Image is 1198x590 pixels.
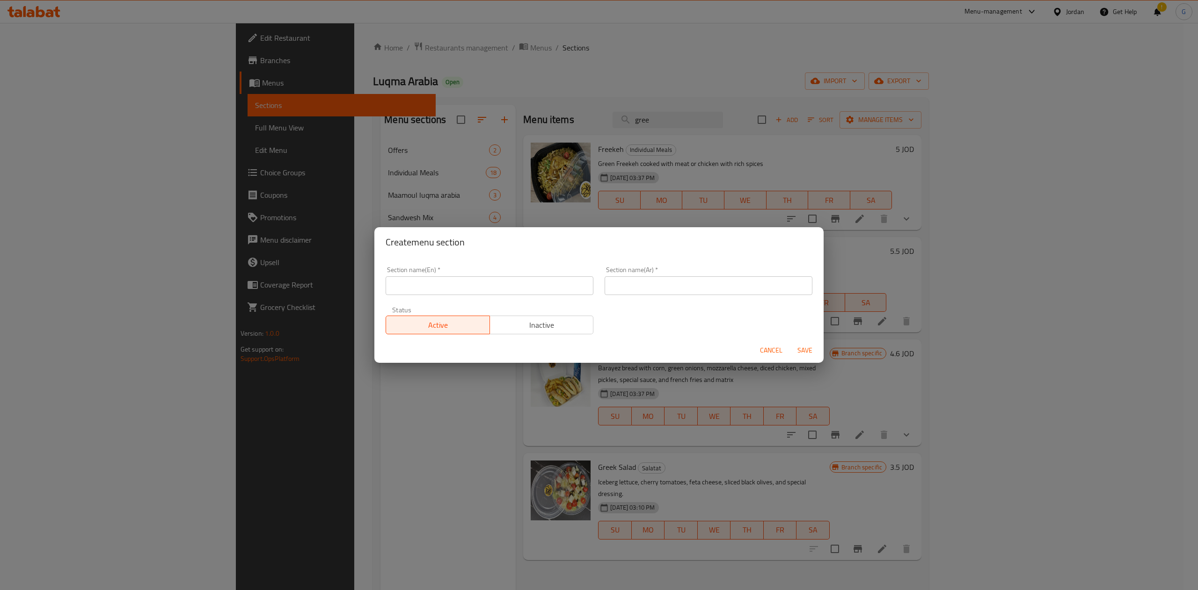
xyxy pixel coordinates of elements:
button: Save [790,342,820,359]
button: Inactive [489,316,594,334]
span: Inactive [494,318,590,332]
h2: Create menu section [386,235,812,250]
input: Please enter section name(en) [386,276,593,295]
span: Active [390,318,486,332]
span: Save [794,345,816,356]
span: Cancel [760,345,782,356]
input: Please enter section name(ar) [605,276,812,295]
button: Cancel [756,342,786,359]
button: Active [386,316,490,334]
